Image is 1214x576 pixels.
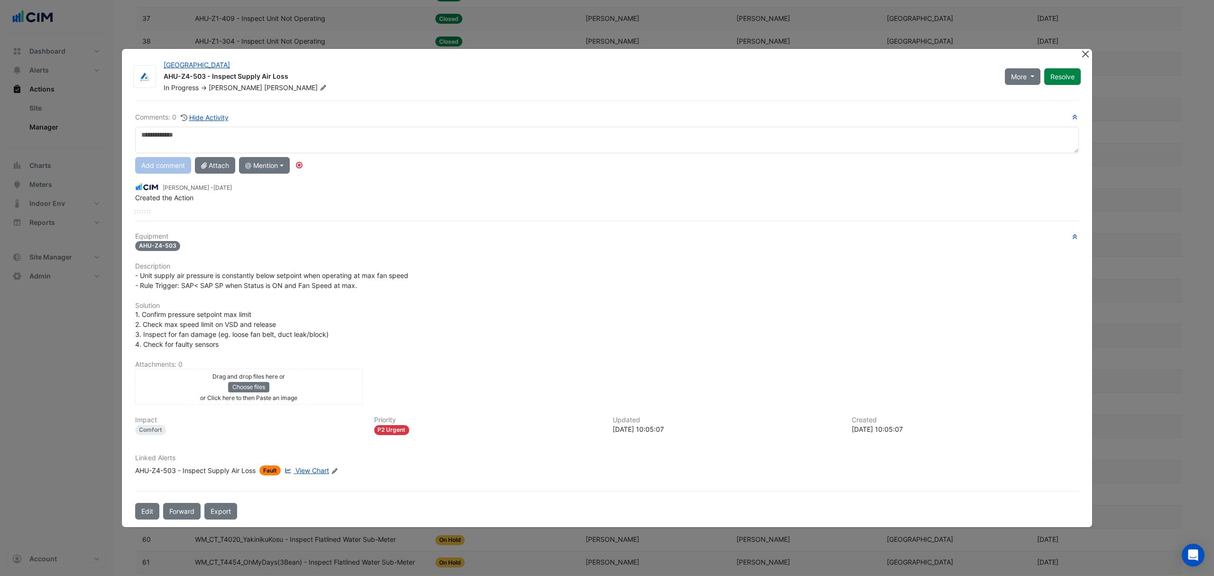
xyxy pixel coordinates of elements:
span: In Progress [164,84,199,92]
div: Comfort [135,425,166,435]
div: AHU-Z4-503 - Inspect Supply Air Loss [164,72,993,83]
div: Open Intercom Messenger [1182,544,1205,567]
div: Comments: 0 [135,112,229,123]
a: View Chart [283,465,329,475]
h6: Attachments: 0 [135,361,1079,369]
span: 1. Confirm pressure setpoint max limit 2. Check max speed limit on VSD and release 3. Inspect for... [135,310,329,348]
span: -> [201,84,207,92]
img: Airmaster Australia [134,72,156,82]
div: AHU-Z4-503 - Inspect Supply Air Loss [135,465,256,475]
span: Fault [259,465,281,475]
h6: Description [135,262,1079,270]
div: Tooltip anchor [295,161,303,169]
span: [PERSON_NAME] [209,84,262,92]
span: - Unit supply air pressure is constantly below setpoint when operating at max fan speed - Rule Tr... [135,271,408,289]
button: Hide Activity [180,112,229,123]
button: More [1005,68,1040,85]
button: Close [1080,49,1090,59]
span: Created the Action [135,194,193,202]
small: [PERSON_NAME] - [163,184,232,192]
button: Forward [163,503,201,520]
div: [DATE] 10:05:07 [613,424,840,434]
span: [PERSON_NAME] [264,83,329,93]
div: P2 Urgent [374,425,410,435]
fa-icon: Edit Linked Alerts [331,467,338,474]
span: AHU-Z4-503 [135,241,180,251]
div: [DATE] 10:05:07 [852,424,1079,434]
h6: Solution [135,302,1079,310]
h6: Impact [135,416,363,424]
h6: Created [852,416,1079,424]
span: 2025-08-22 10:05:07 [213,184,232,191]
h6: Equipment [135,232,1079,241]
button: Attach [195,157,235,174]
img: CIM [135,182,159,192]
button: @ Mention [239,157,290,174]
span: More [1011,72,1027,82]
span: View Chart [295,466,329,474]
h6: Priority [374,416,602,424]
button: Resolve [1044,68,1081,85]
small: or Click here to then Paste an image [200,394,297,401]
button: Edit [135,503,159,520]
a: Export [204,503,237,520]
small: Drag and drop files here or [212,373,285,380]
h6: Linked Alerts [135,454,1079,462]
h6: Updated [613,416,840,424]
a: [GEOGRAPHIC_DATA] [164,61,230,69]
button: Choose files [228,382,269,392]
